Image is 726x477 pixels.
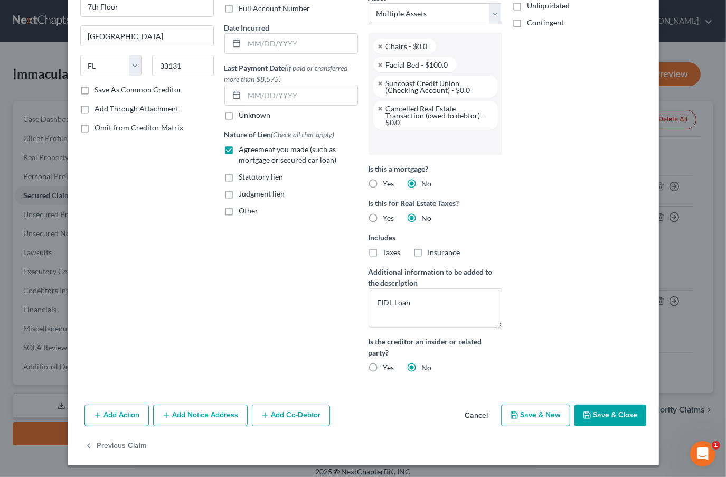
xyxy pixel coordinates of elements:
[527,18,564,27] span: Contingent
[712,441,720,450] span: 1
[386,43,428,50] div: Chairs - $0.0
[153,405,248,427] button: Add Notice Address
[224,63,348,83] span: (If paid or transferred more than $8,575)
[386,105,489,126] div: Cancelled Real Estate Transaction (owed to debtor) - $0.0
[369,336,502,358] label: Is the creditor an insider or related party?
[386,61,448,68] div: Facial Bed - $100.0
[369,232,502,243] label: Includes
[369,163,502,174] label: Is this a mortgage?
[422,363,432,372] span: No
[81,26,213,46] input: Enter city...
[224,129,335,140] label: Nature of Lien
[383,363,394,372] span: Yes
[244,85,357,105] input: MM/DD/YYYY
[239,189,285,198] span: Judgment lien
[239,172,284,181] span: Statutory lien
[383,213,394,222] span: Yes
[422,179,432,188] span: No
[501,405,570,427] button: Save & New
[95,85,182,95] label: Save As Common Creditor
[244,34,357,54] input: MM/DD/YYYY
[224,62,358,85] label: Last Payment Date
[84,405,149,427] button: Add Action
[422,213,432,222] span: No
[383,248,401,257] span: Taxes
[690,441,715,466] iframe: Intercom live chat
[369,198,502,209] label: Is this for Real Estate Taxes?
[84,435,147,457] button: Previous Claim
[95,104,179,114] label: Add Through Attachment
[239,145,337,164] span: Agreement you made (such as mortgage or secured car loan)
[252,405,330,427] button: Add Co-Debtor
[527,1,570,10] span: Unliquidated
[224,22,270,33] label: Date Incurred
[239,3,310,14] label: Full Account Number
[152,55,214,76] input: Enter zip...
[369,266,502,288] label: Additional information to be added to the description
[239,110,271,120] label: Unknown
[95,123,184,132] span: Omit from Creditor Matrix
[239,206,259,215] span: Other
[428,248,460,257] span: Insurance
[386,80,489,93] div: Suncoast Credit Union (Checking Account) - $0.0
[574,405,646,427] button: Save & Close
[457,406,497,427] button: Cancel
[271,130,335,139] span: (Check all that apply)
[383,179,394,188] span: Yes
